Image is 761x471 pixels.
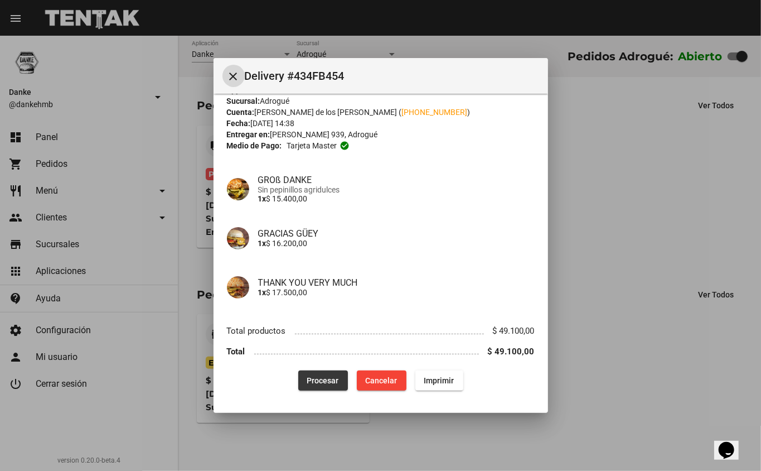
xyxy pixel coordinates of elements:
mat-icon: check_circle [340,141,350,151]
strong: Medio de Pago: [227,140,282,151]
h4: THANK YOU VERY MUCH [258,277,535,288]
h4: GROß DANKE [258,175,535,185]
span: Cancelar [366,376,398,385]
li: Total $ 49.100,00 [227,341,535,362]
div: [PERSON_NAME] 939, Adrogué [227,129,535,140]
span: Tarjeta master [287,140,337,151]
p: $ 16.200,00 [258,239,535,248]
iframe: chat widget [714,426,750,460]
button: Imprimir [415,371,463,391]
span: Sin pepinillos agridulces [258,185,535,194]
div: [PERSON_NAME] de los [PERSON_NAME] ( ) [227,107,535,118]
b: 1x [258,239,266,248]
span: Imprimir [424,376,454,385]
a: [PHONE_NUMBER] [402,108,468,117]
b: 1x [258,194,266,203]
div: [DATE] 14:38 [227,118,535,129]
strong: App: [227,85,243,94]
img: 60f4cbaf-b0e4-4933-a206-3fb71a262f74.png [227,276,249,299]
img: e78ba89a-d4a4-48df-a29c-741630618342.png [227,178,249,200]
li: Total productos $ 49.100,00 [227,321,535,342]
span: Procesar [307,376,339,385]
button: Cerrar [222,65,245,87]
img: 0802e3e7-8563-474c-bc84-a5029aa02d16.png [227,227,249,249]
h4: GRACIAS GÜEY [258,228,535,239]
strong: Entregar en: [227,130,270,139]
button: Cancelar [357,371,406,391]
strong: Fecha: [227,119,251,128]
div: Adrogué [227,95,535,107]
span: Delivery #434FB454 [245,67,539,85]
strong: Cuenta: [227,108,255,117]
b: 1x [258,288,266,297]
strong: Sucursal: [227,97,260,105]
button: Procesar [298,371,348,391]
p: $ 17.500,00 [258,288,535,297]
p: $ 15.400,00 [258,194,535,203]
mat-icon: Cerrar [227,70,240,83]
